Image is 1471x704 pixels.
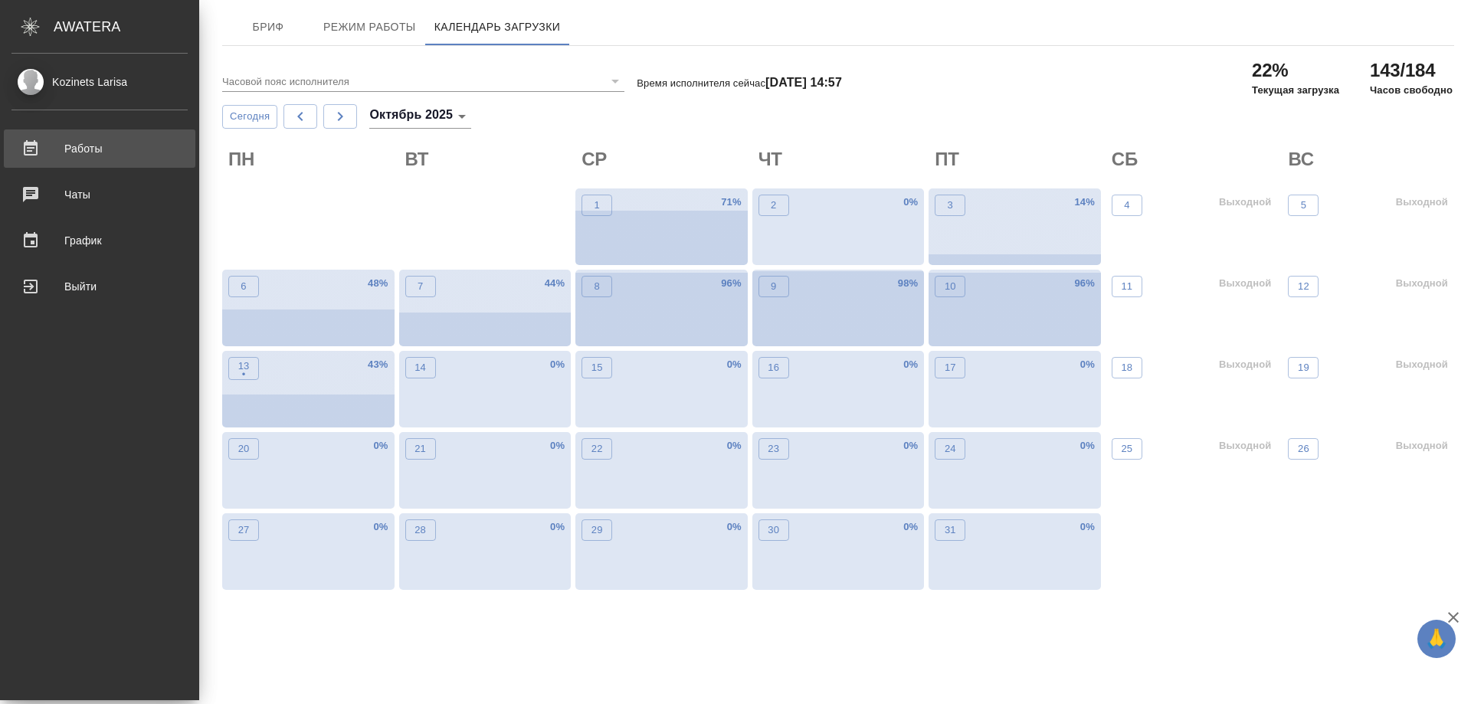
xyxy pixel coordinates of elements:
p: 8 [594,279,599,294]
button: 22 [582,438,612,460]
p: Выходной [1219,276,1271,291]
p: 1 [594,198,599,213]
p: 0 % [373,519,388,535]
p: 21 [414,441,426,457]
p: 0 % [550,357,565,372]
p: 4 [1124,198,1129,213]
h2: СБ [1112,147,1278,172]
button: 12 [1288,276,1319,297]
p: 5 [1301,198,1306,213]
p: Время исполнителя сейчас [637,77,842,89]
button: 5 [1288,195,1319,216]
a: Выйти [4,267,195,306]
button: 28 [405,519,436,541]
button: 25 [1112,438,1142,460]
p: 44 % [545,276,565,291]
p: 14 [414,360,426,375]
p: Текущая загрузка [1252,83,1339,98]
button: 10 [935,276,965,297]
p: Выходной [1219,195,1271,210]
button: 14 [405,357,436,378]
button: 27 [228,519,259,541]
p: 18 [1121,360,1132,375]
button: 15 [582,357,612,378]
p: 10 [945,279,956,294]
p: Выходной [1219,357,1271,372]
p: 23 [768,441,779,457]
p: 30 [768,522,779,538]
div: AWATERA [54,11,199,42]
div: Работы [11,137,188,160]
p: 0 % [727,357,742,372]
button: 8 [582,276,612,297]
p: • [238,367,250,382]
button: 31 [935,519,965,541]
p: 96 % [1074,276,1094,291]
p: 14 % [1074,195,1094,210]
p: 3 [948,198,953,213]
p: 0 % [727,438,742,454]
p: Выходной [1396,438,1448,454]
button: 🙏 [1417,620,1456,658]
p: Выходной [1219,438,1271,454]
div: Чаты [11,183,188,206]
p: 0 % [1080,519,1095,535]
p: 0 % [1080,357,1095,372]
button: 3 [935,195,965,216]
p: 28 [414,522,426,538]
span: Бриф [231,18,305,37]
button: 9 [758,276,789,297]
span: Режим работы [323,18,416,37]
p: 48 % [368,276,388,291]
h2: ПТ [935,147,1101,172]
button: 17 [935,357,965,378]
button: 24 [935,438,965,460]
button: Сегодня [222,105,277,129]
p: 0 % [1080,438,1095,454]
a: График [4,221,195,260]
button: 30 [758,519,789,541]
div: Kozinets Larisa [11,74,188,90]
button: 23 [758,438,789,460]
p: 29 [591,522,603,538]
a: Работы [4,129,195,168]
div: График [11,229,188,252]
p: 6 [241,279,246,294]
p: 13 [238,359,250,374]
p: 19 [1298,360,1309,375]
button: 2 [758,195,789,216]
a: Чаты [4,175,195,214]
p: 16 [768,360,779,375]
p: 7 [418,279,423,294]
p: 9 [771,279,776,294]
p: 11 [1121,279,1132,294]
p: 43 % [368,357,388,372]
p: 24 [945,441,956,457]
button: 4 [1112,195,1142,216]
h2: СР [582,147,748,172]
div: Октябрь 2025 [369,104,471,129]
p: 17 [945,360,956,375]
button: 19 [1288,357,1319,378]
p: 20 [238,441,250,457]
button: 13• [228,357,259,380]
p: 22 [591,441,603,457]
h4: [DATE] 14:57 [765,76,842,89]
h2: ЧТ [758,147,925,172]
p: 0 % [550,438,565,454]
span: Календарь загрузки [434,18,561,37]
p: 96 % [721,276,741,291]
p: Выходной [1396,276,1448,291]
h2: ПН [228,147,395,172]
h2: 22% [1252,58,1339,83]
button: 11 [1112,276,1142,297]
button: 20 [228,438,259,460]
p: 2 [771,198,776,213]
button: 16 [758,357,789,378]
button: 1 [582,195,612,216]
p: 27 [238,522,250,538]
p: 98 % [898,276,918,291]
button: 26 [1288,438,1319,460]
button: 18 [1112,357,1142,378]
p: 0 % [373,438,388,454]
